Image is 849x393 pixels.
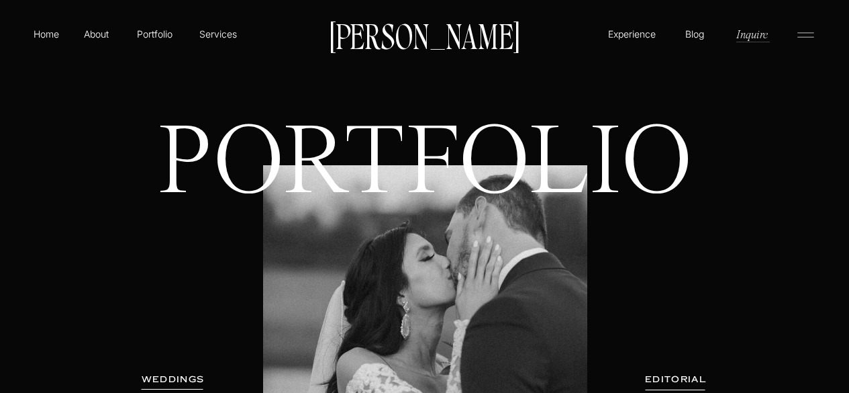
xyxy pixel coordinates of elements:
[682,27,707,40] a: Blog
[198,27,238,41] a: Services
[81,27,111,40] a: About
[627,373,725,386] a: EDITORIAL
[131,27,179,41] a: Portfolio
[131,373,215,386] a: WEDDINGS
[323,21,526,49] a: [PERSON_NAME]
[31,27,62,41] a: Home
[735,26,769,42] a: Inquire
[606,27,658,41] a: Experience
[135,121,715,302] h1: PORTFOLIO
